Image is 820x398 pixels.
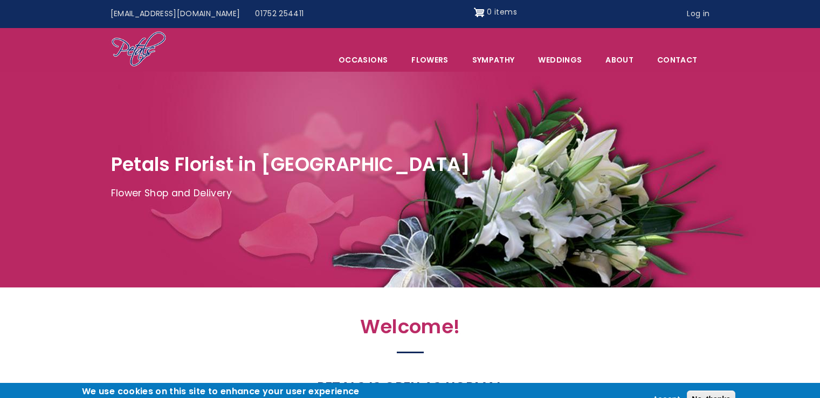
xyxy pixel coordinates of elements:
span: 0 items [487,6,516,17]
a: About [594,49,645,71]
img: Home [111,31,167,68]
a: Contact [646,49,708,71]
span: Weddings [527,49,593,71]
span: Petals Florist in [GEOGRAPHIC_DATA] [111,151,471,177]
p: Flower Shop and Delivery [111,186,709,202]
span: Occasions [327,49,399,71]
a: 01752 254411 [247,4,311,24]
a: Shopping cart 0 items [474,4,517,21]
img: Shopping cart [474,4,485,21]
a: Sympathy [461,49,526,71]
a: Flowers [400,49,459,71]
strong: PETALS IS OPEN AS NORMAL [317,378,503,396]
h2: We use cookies on this site to enhance your user experience [82,386,360,397]
a: Log in [679,4,717,24]
h2: Welcome! [176,315,645,344]
a: [EMAIL_ADDRESS][DOMAIN_NAME] [103,4,248,24]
